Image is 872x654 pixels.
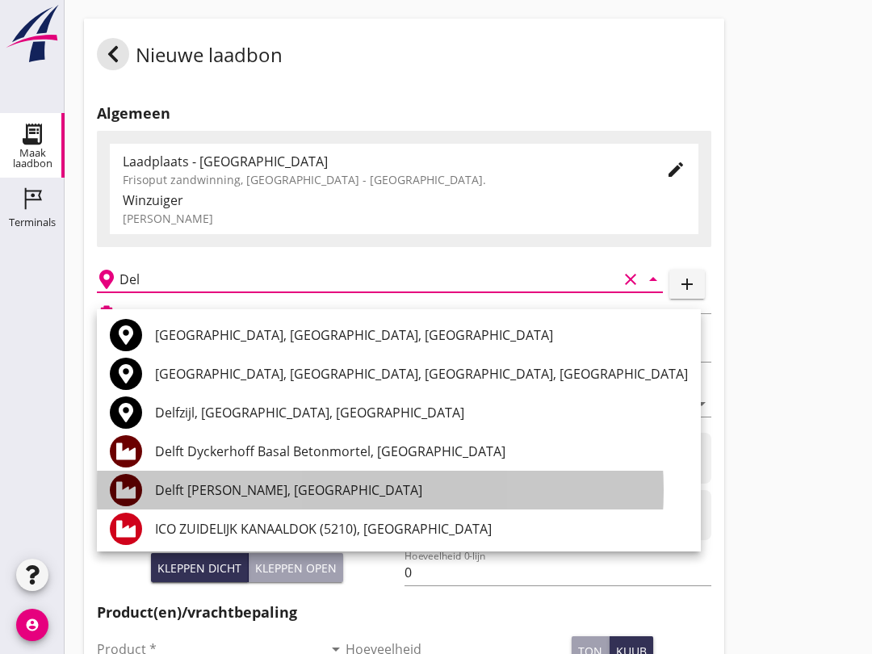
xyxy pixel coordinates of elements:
button: Kleppen dicht [151,553,249,582]
i: arrow_drop_down [692,394,711,413]
div: ICO ZUIDELIJK KANAALDOK (5210), [GEOGRAPHIC_DATA] [155,519,688,539]
img: logo-small.a267ee39.svg [3,4,61,64]
div: [GEOGRAPHIC_DATA], [GEOGRAPHIC_DATA], [GEOGRAPHIC_DATA], [GEOGRAPHIC_DATA] [155,364,688,384]
h2: Product(en)/vrachtbepaling [97,602,711,623]
div: Delft [PERSON_NAME], [GEOGRAPHIC_DATA] [155,480,688,500]
i: account_circle [16,609,48,641]
div: Winzuiger [123,191,685,210]
i: clear [621,270,640,289]
div: Kleppen open [255,560,337,576]
i: add [677,275,697,294]
div: Delfzijl, [GEOGRAPHIC_DATA], [GEOGRAPHIC_DATA] [155,403,688,422]
div: Kleppen dicht [157,560,241,576]
div: Frisoput zandwinning, [GEOGRAPHIC_DATA] - [GEOGRAPHIC_DATA]. [123,171,640,188]
div: [GEOGRAPHIC_DATA], [GEOGRAPHIC_DATA], [GEOGRAPHIC_DATA] [155,325,688,345]
i: arrow_drop_down [644,270,663,289]
h2: Algemeen [97,103,711,124]
i: edit [666,160,685,179]
div: Delft Dyckerhoff Basal Betonmortel, [GEOGRAPHIC_DATA] [155,442,688,461]
button: Kleppen open [249,553,343,582]
div: [PERSON_NAME] [123,210,685,227]
input: Hoeveelheid 0-lijn [405,560,712,585]
div: Terminals [9,217,56,228]
h2: Beladen vaartuig [123,306,205,321]
div: Laadplaats - [GEOGRAPHIC_DATA] [123,152,640,171]
input: Losplaats [119,266,618,292]
div: Nieuwe laadbon [97,38,283,77]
